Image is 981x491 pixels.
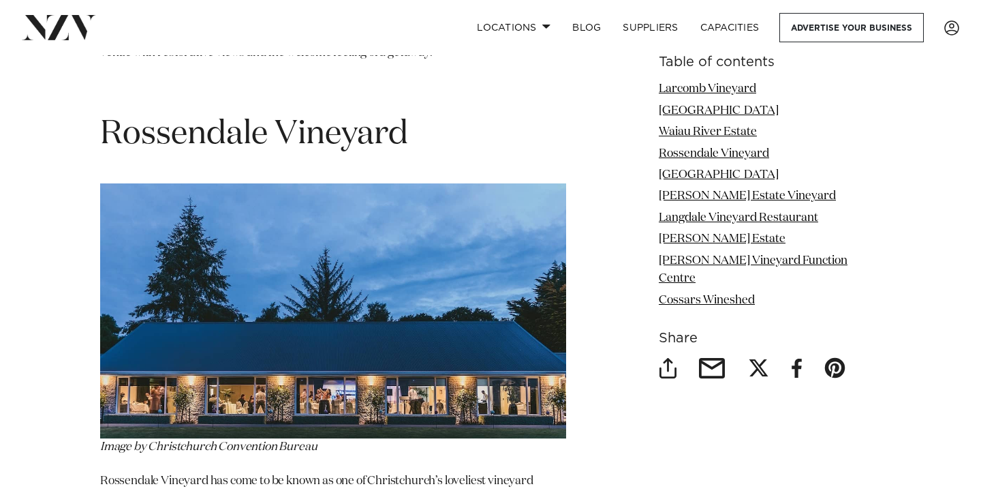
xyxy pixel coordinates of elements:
h6: Share [659,331,881,346]
a: Larcomb Vineyard [659,83,756,95]
a: Capacities [689,13,770,42]
span: Rossendale Vineyard [100,118,408,151]
a: SUPPLIERS [612,13,689,42]
a: [PERSON_NAME] Vineyard Function Centre [659,255,847,284]
a: Locations [466,13,561,42]
img: nzv-logo.png [22,15,96,40]
a: Langdale Vineyard Restaurant [659,212,818,224]
h6: Table of contents [659,55,881,70]
span: Image by Christchurch Convention Bureau [100,441,317,453]
a: [GEOGRAPHIC_DATA] [659,169,779,181]
a: Rossendale Vineyard [659,147,769,159]
a: BLOG [561,13,612,42]
a: Advertise your business [779,13,924,42]
a: [GEOGRAPHIC_DATA] [659,104,779,116]
a: [PERSON_NAME] Estate Vineyard [659,190,836,202]
a: [PERSON_NAME] Estate [659,233,785,245]
a: Waiau River Estate [659,126,757,138]
a: Cossars Wineshed [659,294,755,306]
